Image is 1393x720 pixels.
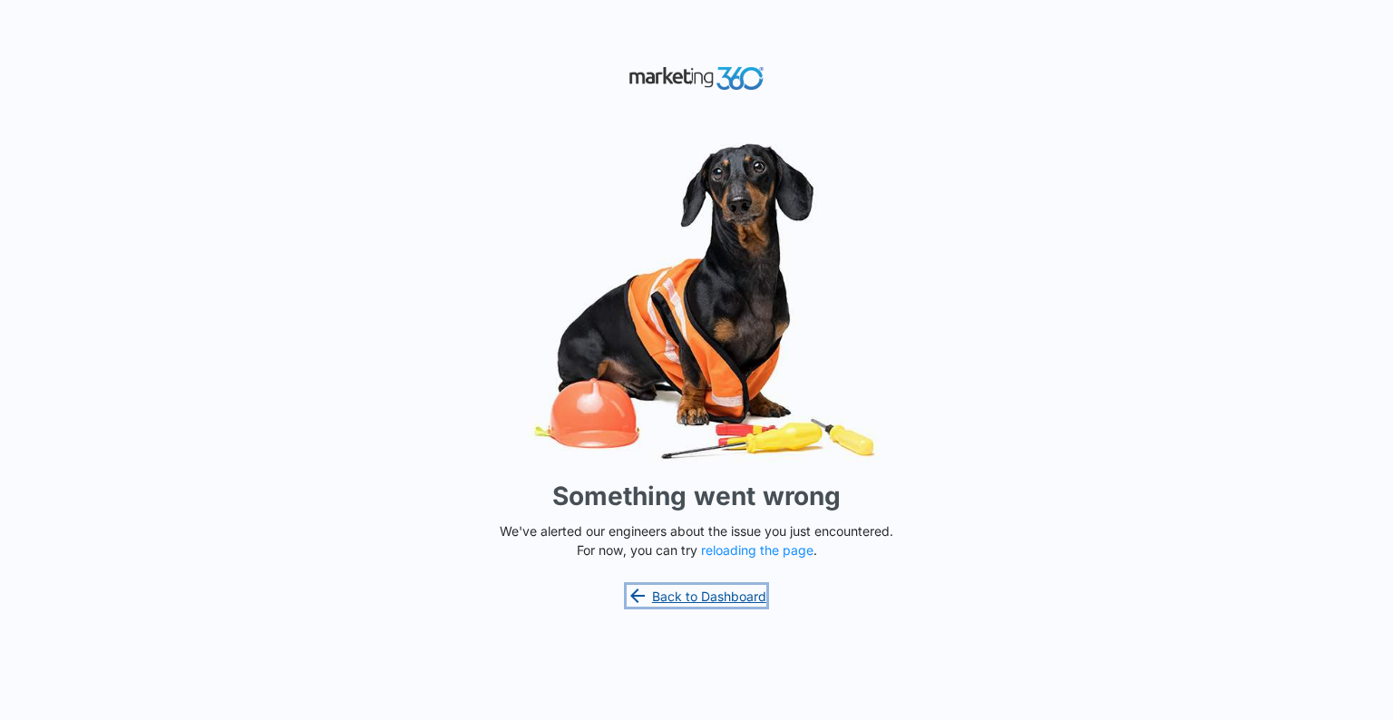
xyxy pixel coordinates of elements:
[492,521,901,559] p: We've alerted our engineers about the issue you just encountered. For now, you can try .
[627,585,766,607] a: Back to Dashboard
[552,477,841,515] h1: Something went wrong
[424,132,969,471] img: Sad Dog
[701,543,813,558] button: reloading the page
[628,63,765,94] img: Marketing 360 Logo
